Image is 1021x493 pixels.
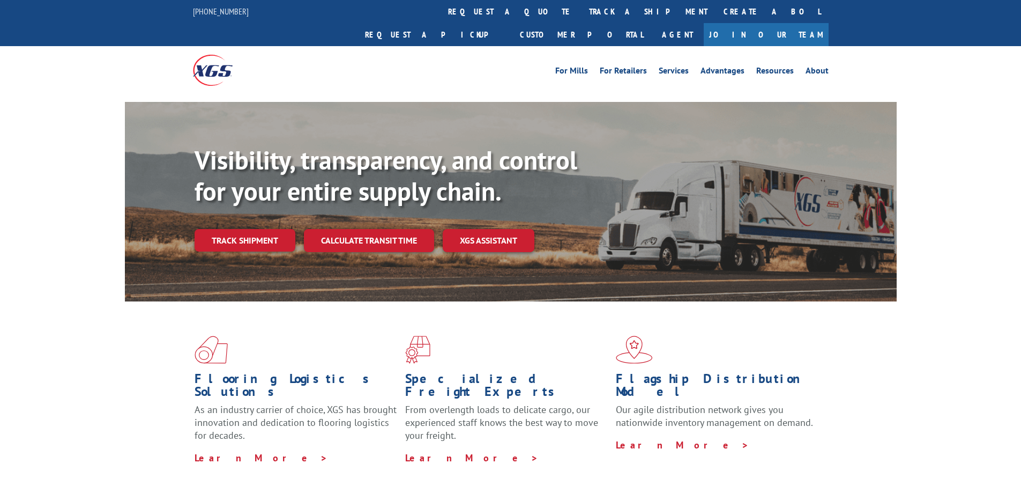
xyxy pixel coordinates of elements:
a: Join Our Team [704,23,829,46]
a: Advantages [700,67,744,78]
a: Request a pickup [357,23,512,46]
a: Learn More > [616,439,749,451]
a: Services [659,67,689,78]
img: xgs-icon-focused-on-flooring-red [405,336,430,364]
a: Resources [756,67,794,78]
img: xgs-icon-flagship-distribution-model-red [616,336,653,364]
a: For Mills [555,67,588,78]
a: Track shipment [195,229,295,252]
a: Learn More > [405,452,539,464]
h1: Flooring Logistics Solutions [195,372,397,403]
span: As an industry carrier of choice, XGS has brought innovation and dedication to flooring logistics... [195,403,397,442]
a: About [806,67,829,78]
a: For Retailers [600,67,647,78]
b: Visibility, transparency, and control for your entire supply chain. [195,143,577,208]
a: Agent [651,23,704,46]
a: Learn More > [195,452,328,464]
a: Calculate transit time [304,229,434,252]
a: Customer Portal [512,23,651,46]
span: Our agile distribution network gives you nationwide inventory management on demand. [616,403,813,429]
p: From overlength loads to delicate cargo, our experienced staff knows the best way to move your fr... [405,403,608,451]
img: xgs-icon-total-supply-chain-intelligence-red [195,336,228,364]
a: XGS ASSISTANT [443,229,534,252]
a: [PHONE_NUMBER] [193,6,249,17]
h1: Flagship Distribution Model [616,372,818,403]
h1: Specialized Freight Experts [405,372,608,403]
